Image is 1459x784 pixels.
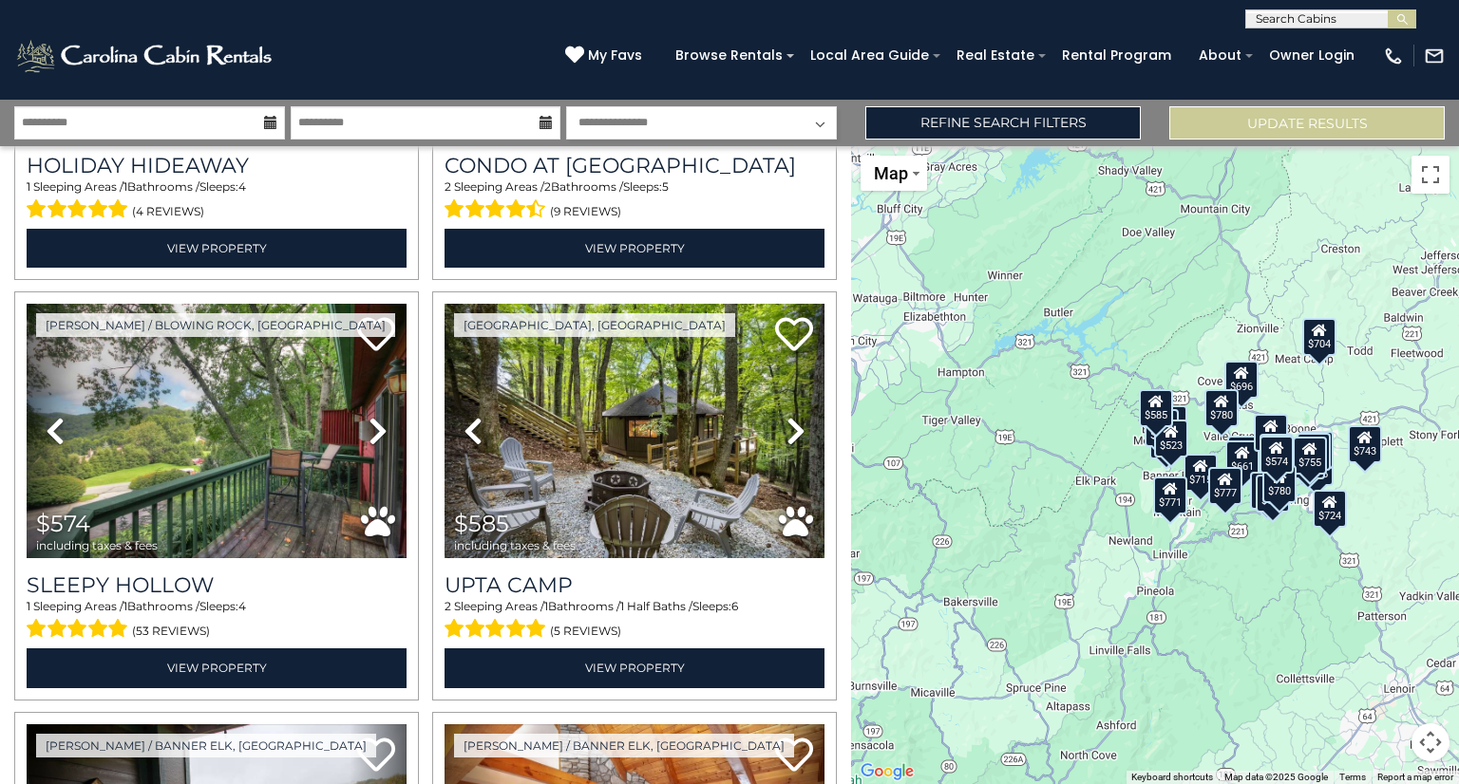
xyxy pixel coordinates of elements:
span: (9 reviews) [550,199,621,224]
div: $743 [1260,434,1294,472]
a: Terms (opens in new tab) [1339,772,1366,782]
span: 1 [123,599,127,613]
div: $715 [1184,454,1218,492]
div: $777 [1256,475,1290,513]
button: Map camera controls [1412,723,1450,761]
div: $574 [1260,436,1294,474]
div: $486 [1145,409,1179,447]
span: 5 [662,179,669,194]
a: View Property [445,229,824,268]
span: 1 [27,179,30,194]
span: 4 [238,599,246,613]
a: Report a map error [1377,772,1453,782]
a: Condo at [GEOGRAPHIC_DATA] [445,153,824,178]
a: View Property [445,648,824,687]
a: My Favs [565,46,647,66]
h3: Condo at Pinnacle Inn Resort [445,153,824,178]
div: Sleeping Areas / Bathrooms / Sleeps: [445,178,824,224]
div: $713 [1297,433,1331,471]
span: 1 Half Baths / [620,599,692,613]
span: 1 [27,599,30,613]
img: thumbnail_167080979.jpeg [445,304,824,558]
div: $777 [1208,467,1242,505]
a: Add to favorites [775,736,813,776]
div: Sleeping Areas / Bathrooms / Sleeps: [27,178,407,224]
div: Sleeping Areas / Bathrooms / Sleeps: [27,598,407,644]
a: Owner Login [1260,41,1364,70]
span: (53 reviews) [132,619,210,644]
span: including taxes & fees [454,539,576,551]
span: $585 [454,510,509,537]
span: 6 [731,599,738,613]
a: Add to favorites [357,736,395,776]
div: $658 [1227,436,1261,474]
span: 2 [544,179,551,194]
a: Refine Search Filters [865,106,1141,140]
span: including taxes & fees [36,539,158,551]
span: 4 [238,179,246,194]
button: Toggle fullscreen view [1412,156,1450,194]
div: $724 [1313,490,1347,528]
div: Sleeping Areas / Bathrooms / Sleeps: [445,598,824,644]
img: thumbnail_163260932.jpeg [27,304,407,558]
a: [PERSON_NAME] / Banner Elk, [GEOGRAPHIC_DATA] [454,734,794,757]
div: $743 [1348,425,1382,463]
div: $755 [1293,437,1327,475]
span: (5 reviews) [550,619,621,644]
a: Holiday Hideaway [27,153,407,178]
div: $768 [1250,472,1284,510]
a: [PERSON_NAME] / Banner Elk, [GEOGRAPHIC_DATA] [36,734,376,757]
a: View Property [27,648,407,687]
a: Real Estate [947,41,1044,70]
div: $585 [1139,389,1173,427]
span: $574 [36,510,90,537]
img: phone-regular-white.png [1383,46,1404,66]
div: $523 [1154,420,1188,457]
a: Sleepy Hollow [27,572,407,598]
span: Map data ©2025 Google [1224,772,1328,782]
div: $704 [1302,318,1336,356]
a: Open this area in Google Maps (opens a new window) [856,759,919,784]
div: $661 [1225,440,1260,478]
div: $780 [1262,465,1297,503]
div: $687 [1258,433,1292,471]
button: Update Results [1169,106,1445,140]
div: $780 [1204,389,1239,427]
a: Upta Camp [445,572,824,598]
span: 2 [445,179,451,194]
img: mail-regular-white.png [1424,46,1445,66]
div: $692 [1299,431,1334,469]
a: [GEOGRAPHIC_DATA], [GEOGRAPHIC_DATA] [454,313,735,337]
img: White-1-2.png [14,37,277,75]
button: Change map style [861,156,927,191]
a: Local Area Guide [801,41,938,70]
a: View Property [27,229,407,268]
span: 2 [445,599,451,613]
a: [PERSON_NAME] / Blowing Rock, [GEOGRAPHIC_DATA] [36,313,395,337]
a: Add to favorites [775,315,813,356]
span: 1 [123,179,127,194]
a: About [1189,41,1251,70]
a: Browse Rentals [666,41,792,70]
img: Google [856,759,919,784]
span: (4 reviews) [132,199,204,224]
span: My Favs [588,46,642,65]
div: $739 [1254,414,1288,452]
span: 1 [544,599,548,613]
span: Map [874,163,908,183]
button: Keyboard shortcuts [1131,771,1213,784]
a: Rental Program [1052,41,1181,70]
div: $696 [1224,361,1259,399]
div: $771 [1153,476,1187,514]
